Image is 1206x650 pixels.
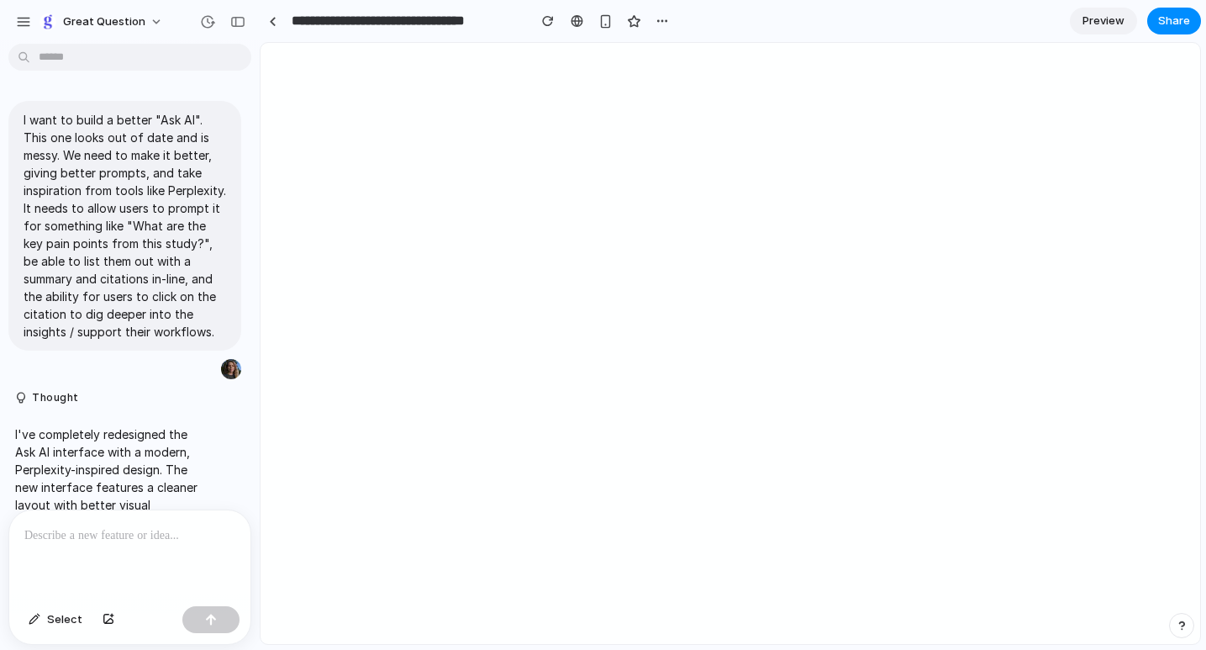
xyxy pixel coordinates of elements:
[1070,8,1137,34] a: Preview
[24,111,226,341] p: I want to build a better "Ask AI". This one looks out of date and is messy. We need to make it be...
[63,13,145,30] span: Great Question
[20,606,91,633] button: Select
[1147,8,1201,34] button: Share
[1082,13,1124,29] span: Preview
[1158,13,1190,29] span: Share
[47,611,82,628] span: Select
[33,8,171,35] button: Great Question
